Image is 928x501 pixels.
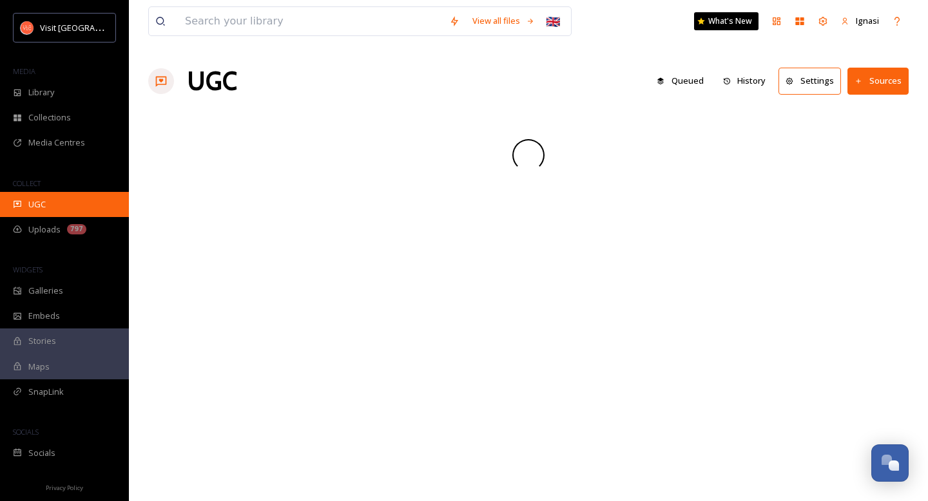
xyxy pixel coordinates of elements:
[717,68,779,93] a: History
[13,265,43,274] span: WIDGETS
[40,21,140,33] span: Visit [GEOGRAPHIC_DATA]
[13,178,41,188] span: COLLECT
[46,484,83,492] span: Privacy Policy
[778,68,847,94] a: Settings
[187,62,237,100] a: UGC
[28,335,56,347] span: Stories
[717,68,773,93] button: History
[694,12,759,30] a: What's New
[835,8,885,33] a: Ignasi
[46,479,83,495] a: Privacy Policy
[847,68,909,94] button: Sources
[28,223,61,236] span: Uploads
[28,285,63,297] span: Galleries
[650,68,717,93] a: Queued
[466,8,541,33] a: View all files
[28,447,55,459] span: Socials
[67,224,86,234] div: 797
[28,137,85,149] span: Media Centres
[28,111,71,124] span: Collections
[21,21,34,34] img: download.png
[28,310,60,322] span: Embeds
[778,68,841,94] button: Settings
[13,66,35,76] span: MEDIA
[28,198,46,211] span: UGC
[856,15,879,26] span: Ignasi
[179,7,443,35] input: Search your library
[13,427,39,437] span: SOCIALS
[871,444,909,482] button: Open Chat
[541,10,565,33] div: 🇬🇧
[28,361,50,373] span: Maps
[28,86,54,99] span: Library
[650,68,710,93] button: Queued
[28,386,64,398] span: SnapLink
